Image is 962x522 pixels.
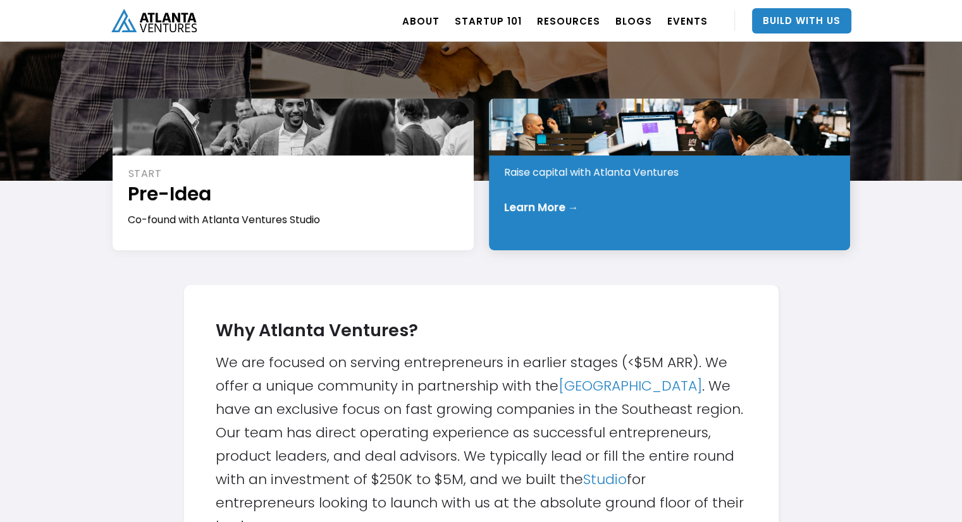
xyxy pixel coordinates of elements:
a: ABOUT [402,3,440,39]
a: INVESTEarly StageRaise capital with Atlanta VenturesLearn More → [489,99,850,250]
a: Studio [583,470,627,489]
a: RESOURCES [537,3,600,39]
a: Build With Us [752,8,851,33]
h1: Early Stage [504,133,836,159]
strong: Why Atlanta Ventures? [216,319,418,342]
a: EVENTS [667,3,708,39]
div: Co-found with Atlanta Ventures Studio [128,213,460,227]
h1: Pre-Idea [128,181,460,207]
a: Startup 101 [455,3,522,39]
a: BLOGS [615,3,652,39]
a: [GEOGRAPHIC_DATA] [558,376,702,396]
div: START [128,167,460,181]
div: Raise capital with Atlanta Ventures [504,166,836,179]
div: Learn More → [504,201,579,214]
a: STARTPre-IdeaCo-found with Atlanta Ventures Studio [113,99,474,250]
